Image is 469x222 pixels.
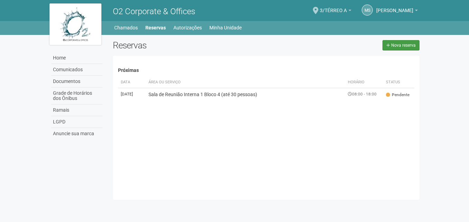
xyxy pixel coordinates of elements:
[51,128,102,139] a: Anuncie sua marca
[51,104,102,116] a: Ramais
[391,43,416,48] span: Nova reserva
[320,9,351,14] a: 3/TÉRREO A
[383,77,414,88] th: Status
[113,40,261,50] h2: Reservas
[173,23,202,33] a: Autorizações
[118,88,146,101] td: [DATE]
[118,68,415,73] h4: Próximas
[382,40,420,50] a: Nova reserva
[345,88,383,101] td: 08:00 - 18:00
[51,87,102,104] a: Grade de Horários dos Ônibus
[145,23,166,33] a: Reservas
[118,77,146,88] th: Data
[320,1,347,13] span: 3/TÉRREO A
[49,3,101,45] img: logo.jpg
[376,9,418,14] a: [PERSON_NAME]
[209,23,242,33] a: Minha Unidade
[114,23,138,33] a: Chamados
[51,76,102,87] a: Documentos
[51,116,102,128] a: LGPD
[386,92,409,98] span: Pendente
[113,7,195,16] span: O2 Corporate & Offices
[51,52,102,64] a: Home
[146,77,345,88] th: Área ou Serviço
[376,1,413,13] span: Marcia Santos
[362,4,373,16] a: MS
[51,64,102,76] a: Comunicados
[345,77,383,88] th: Horário
[146,88,345,101] td: Sala de Reunião Interna 1 Bloco 4 (até 30 pessoas)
